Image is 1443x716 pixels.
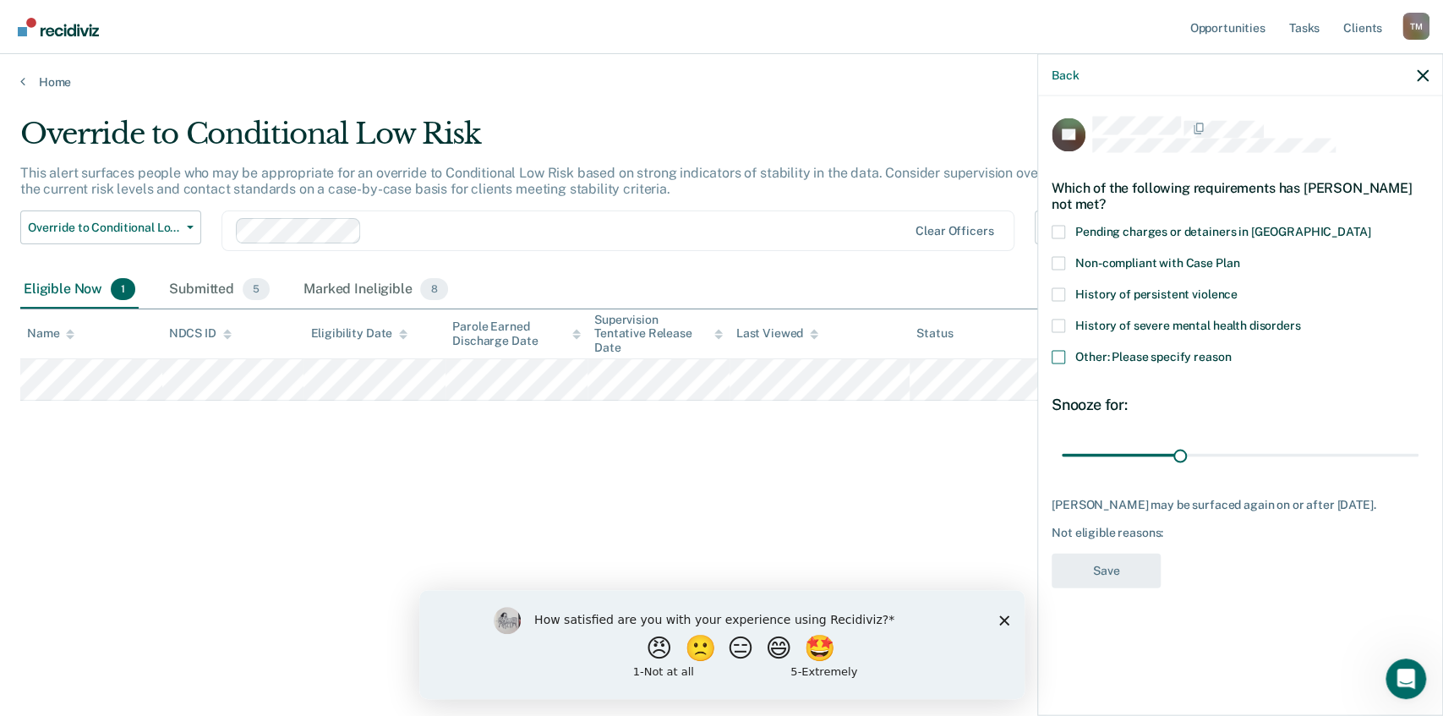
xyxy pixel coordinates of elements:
[27,326,74,341] div: Name
[420,278,447,300] span: 8
[310,326,407,341] div: Eligibility Date
[20,271,139,309] div: Eligible Now
[111,278,135,300] span: 1
[166,271,273,309] div: Submitted
[1075,350,1231,363] span: Other: Please specify reason
[1052,554,1161,588] button: Save
[419,590,1025,699] iframe: Survey by Kim from Recidiviz
[1075,287,1238,301] span: History of persistent violence
[1402,13,1429,40] button: Profile dropdown button
[20,117,1102,165] div: Override to Conditional Low Risk
[1052,68,1079,82] button: Back
[1075,225,1370,238] span: Pending charges or detainers in [GEOGRAPHIC_DATA]
[243,278,270,300] span: 5
[1386,659,1426,699] iframe: Intercom live chat
[916,326,953,341] div: Status
[1075,319,1300,332] span: History of severe mental health disorders
[20,165,1089,197] p: This alert surfaces people who may be appropriate for an override to Conditional Low Risk based o...
[452,320,581,348] div: Parole Earned Discharge Date
[20,74,1423,90] a: Home
[1052,497,1429,511] div: [PERSON_NAME] may be surfaced again on or after [DATE].
[1402,13,1429,40] div: T M
[1052,166,1429,225] div: Which of the following requirements has [PERSON_NAME] not met?
[1052,526,1429,540] div: Not eligible reasons:
[169,326,232,341] div: NDCS ID
[1075,256,1239,270] span: Non-compliant with Case Plan
[916,224,993,238] div: Clear officers
[28,221,180,235] span: Override to Conditional Low Risk
[594,313,723,355] div: Supervision Tentative Release Date
[736,326,818,341] div: Last Viewed
[1052,396,1429,414] div: Snooze for:
[18,18,99,36] img: Recidiviz
[300,271,451,309] div: Marked Ineligible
